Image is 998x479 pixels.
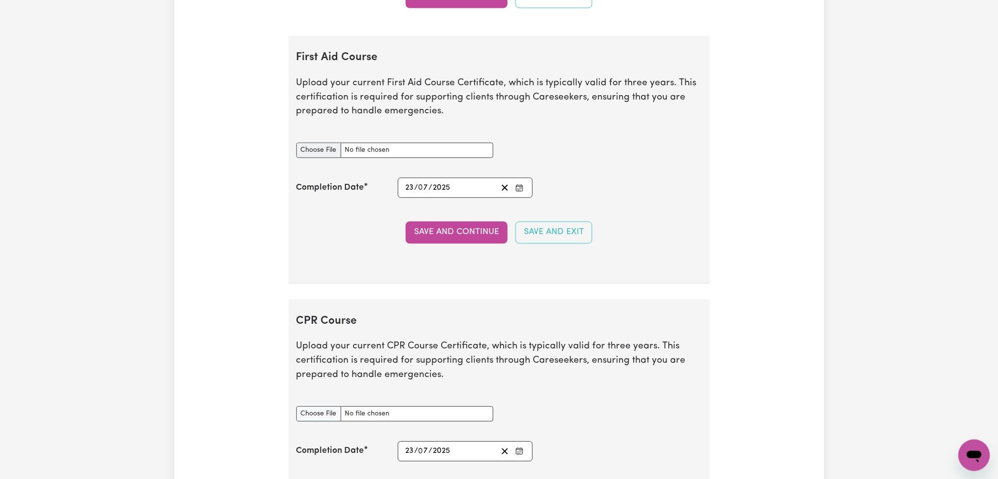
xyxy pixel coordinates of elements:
input: -- [405,181,415,194]
span: / [428,183,432,192]
h2: CPR Course [296,315,702,328]
input: ---- [432,181,451,194]
h2: First Aid Course [296,51,702,65]
button: Enter the Completion Date of your First Aid Course [513,181,526,194]
input: -- [405,445,415,458]
button: Save and Exit [515,221,592,243]
span: / [415,446,419,455]
label: Completion Date [296,181,364,194]
input: -- [419,181,428,194]
span: 0 [419,184,423,192]
input: ---- [432,445,451,458]
label: Completion Date [296,445,364,457]
button: Enter the Completion Date of your CPR Course [513,445,526,458]
iframe: Button to launch messaging window [959,440,990,471]
button: Clear date [497,445,513,458]
span: / [415,183,419,192]
input: -- [419,445,428,458]
button: Clear date [497,181,513,194]
span: / [428,446,432,455]
p: Upload your current CPR Course Certificate, which is typically valid for three years. This certif... [296,340,702,382]
p: Upload your current First Aid Course Certificate, which is typically valid for three years. This ... [296,76,702,119]
button: Save and Continue [406,221,508,243]
span: 0 [419,447,423,455]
